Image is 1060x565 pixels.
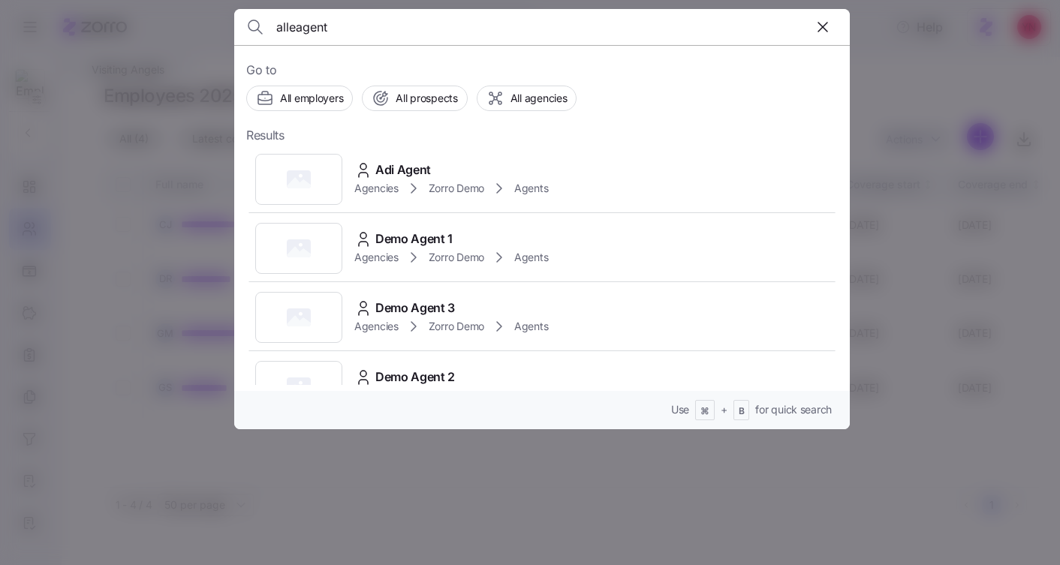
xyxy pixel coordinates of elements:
span: Go to [246,61,838,80]
span: + [721,402,727,417]
span: Zorro Demo [429,181,484,196]
span: Agencies [354,250,399,265]
button: All agencies [477,86,577,111]
span: Use [671,402,689,417]
span: Results [246,126,285,145]
span: Zorro Demo [429,250,484,265]
span: Agencies [354,181,399,196]
span: Demo Agent 3 [375,299,455,317]
span: Demo Agent 1 [375,230,453,248]
span: All agencies [510,91,568,106]
span: All prospects [396,91,457,106]
span: for quick search [755,402,832,417]
button: All employers [246,86,353,111]
span: Adi Agent [375,161,431,179]
span: Agents [514,319,548,334]
span: Zorro Demo [429,319,484,334]
span: ⌘ [700,405,709,418]
span: B [739,405,745,418]
span: Agents [514,181,548,196]
span: All employers [280,91,343,106]
span: Agents [514,250,548,265]
span: Demo Agent 2 [375,368,455,386]
span: Agencies [354,319,399,334]
button: All prospects [362,86,467,111]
